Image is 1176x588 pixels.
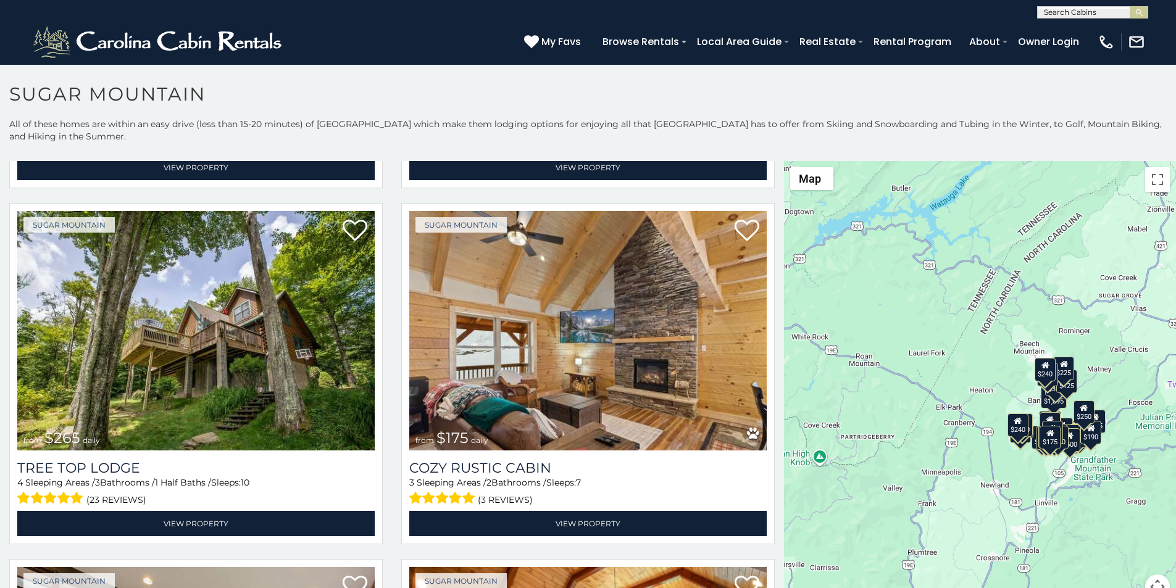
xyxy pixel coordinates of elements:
[486,477,491,488] span: 2
[1042,421,1063,444] div: $195
[17,155,375,180] a: View Property
[478,492,533,508] span: (3 reviews)
[1039,411,1060,434] div: $190
[31,23,287,60] img: White-1-2.png
[1056,370,1077,393] div: $125
[241,477,249,488] span: 10
[1074,400,1095,424] div: $250
[17,511,375,536] a: View Property
[17,477,23,488] span: 4
[1007,413,1028,437] div: $240
[1098,33,1115,51] img: phone-regular-white.png
[576,477,581,488] span: 7
[17,476,375,508] div: Sleeping Areas / Bathrooms / Sleeps:
[1059,428,1080,452] div: $500
[1036,426,1057,450] div: $155
[409,155,767,180] a: View Property
[95,477,100,488] span: 3
[409,211,767,450] img: Cozy Rustic Cabin
[1128,33,1145,51] img: mail-regular-white.png
[799,172,821,185] span: Map
[409,211,767,450] a: Cozy Rustic Cabin from $175 daily
[524,34,584,50] a: My Favs
[415,436,434,445] span: from
[735,218,759,244] a: Add to favorites
[409,476,767,508] div: Sleeping Areas / Bathrooms / Sleeps:
[1145,167,1170,192] button: Toggle fullscreen view
[409,477,414,488] span: 3
[1052,418,1073,441] div: $200
[415,217,507,233] a: Sugar Mountain
[83,436,100,445] span: daily
[1012,31,1085,52] a: Owner Login
[1054,357,1075,380] div: $225
[436,429,469,447] span: $175
[1065,424,1086,448] div: $195
[963,31,1006,52] a: About
[1040,426,1061,449] div: $175
[793,31,862,52] a: Real Estate
[23,217,115,233] a: Sugar Mountain
[691,31,788,52] a: Local Area Guide
[17,460,375,476] a: Tree Top Lodge
[867,31,957,52] a: Rental Program
[155,477,211,488] span: 1 Half Baths /
[1040,412,1061,436] div: $300
[790,167,833,190] button: Change map style
[409,511,767,536] a: View Property
[409,460,767,476] a: Cozy Rustic Cabin
[1035,358,1056,381] div: $240
[1081,421,1102,444] div: $190
[17,211,375,450] a: Tree Top Lodge from $265 daily
[17,211,375,450] img: Tree Top Lodge
[86,492,146,508] span: (23 reviews)
[343,218,367,244] a: Add to favorites
[1085,410,1106,433] div: $155
[23,436,42,445] span: from
[596,31,685,52] a: Browse Rentals
[1038,425,1059,449] div: $175
[1041,385,1067,408] div: $1,095
[44,429,80,447] span: $265
[541,34,581,49] span: My Favs
[471,436,488,445] span: daily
